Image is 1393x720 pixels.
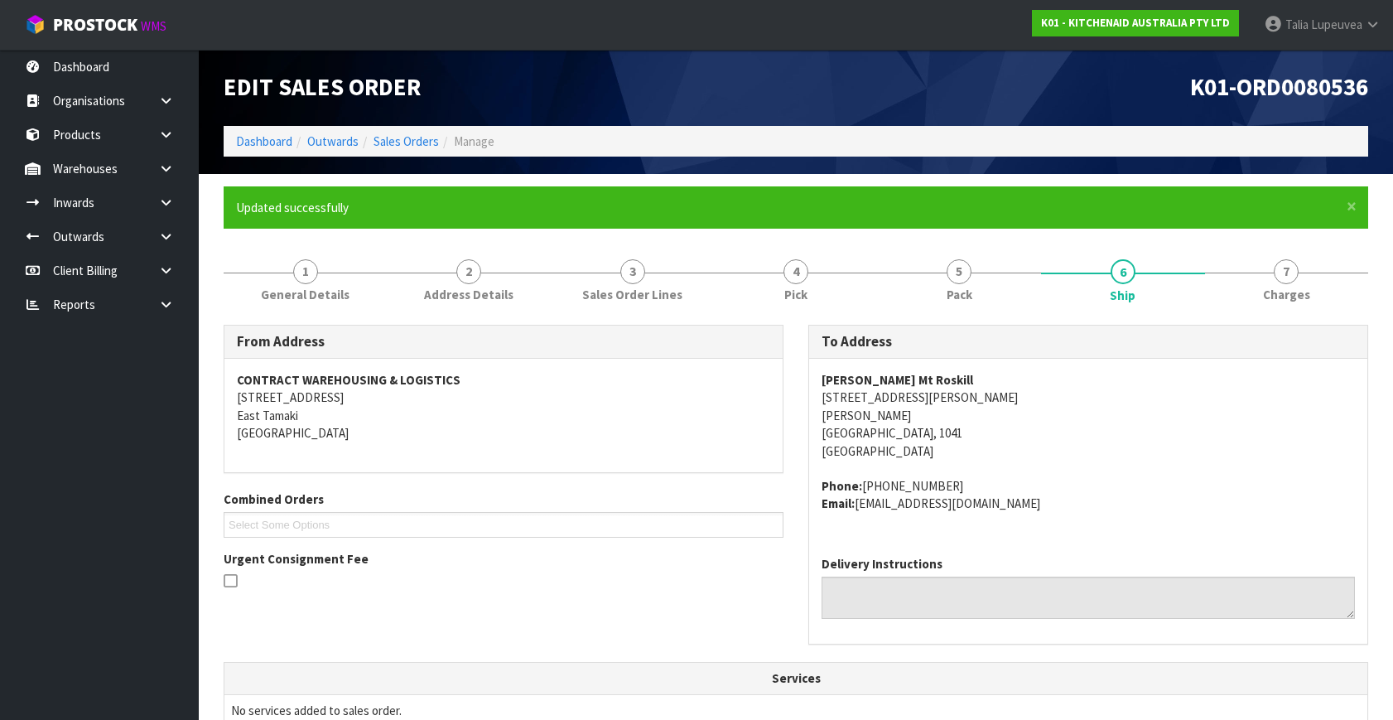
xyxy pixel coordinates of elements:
[236,133,292,149] a: Dashboard
[1110,287,1135,304] span: Ship
[237,371,770,442] address: [STREET_ADDRESS] East Tamaki [GEOGRAPHIC_DATA]
[822,495,855,511] strong: email
[236,200,349,215] span: Updated successfully
[141,18,166,34] small: WMS
[53,14,137,36] span: ProStock
[261,286,349,303] span: General Details
[224,72,421,102] span: Edit Sales Order
[822,478,862,494] strong: phone
[1190,72,1368,102] span: K01-ORD0080536
[293,259,318,284] span: 1
[822,477,1355,513] address: [PHONE_NUMBER] [EMAIL_ADDRESS][DOMAIN_NAME]
[822,372,973,388] strong: [PERSON_NAME] Mt Roskill
[454,133,494,149] span: Manage
[424,286,513,303] span: Address Details
[25,14,46,35] img: cube-alt.png
[307,133,359,149] a: Outwards
[374,133,439,149] a: Sales Orders
[224,490,324,508] label: Combined Orders
[224,550,369,568] label: Urgent Consignment Fee
[1285,17,1309,32] span: Talia
[620,259,645,284] span: 3
[1111,259,1135,284] span: 6
[1311,17,1362,32] span: Lupeuvea
[822,334,1355,350] h3: To Address
[784,286,807,303] span: Pick
[582,286,682,303] span: Sales Order Lines
[224,663,1367,694] th: Services
[822,555,942,573] label: Delivery Instructions
[237,372,460,388] strong: CONTRACT WAREHOUSING & LOGISTICS
[947,286,972,303] span: Pack
[947,259,971,284] span: 5
[1263,286,1310,303] span: Charges
[822,371,1355,460] address: [STREET_ADDRESS][PERSON_NAME] [PERSON_NAME] [GEOGRAPHIC_DATA], 1041 [GEOGRAPHIC_DATA]
[456,259,481,284] span: 2
[1274,259,1299,284] span: 7
[1347,195,1357,218] span: ×
[1041,16,1230,30] strong: K01 - KITCHENAID AUSTRALIA PTY LTD
[1032,10,1239,36] a: K01 - KITCHENAID AUSTRALIA PTY LTD
[783,259,808,284] span: 4
[237,334,770,350] h3: From Address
